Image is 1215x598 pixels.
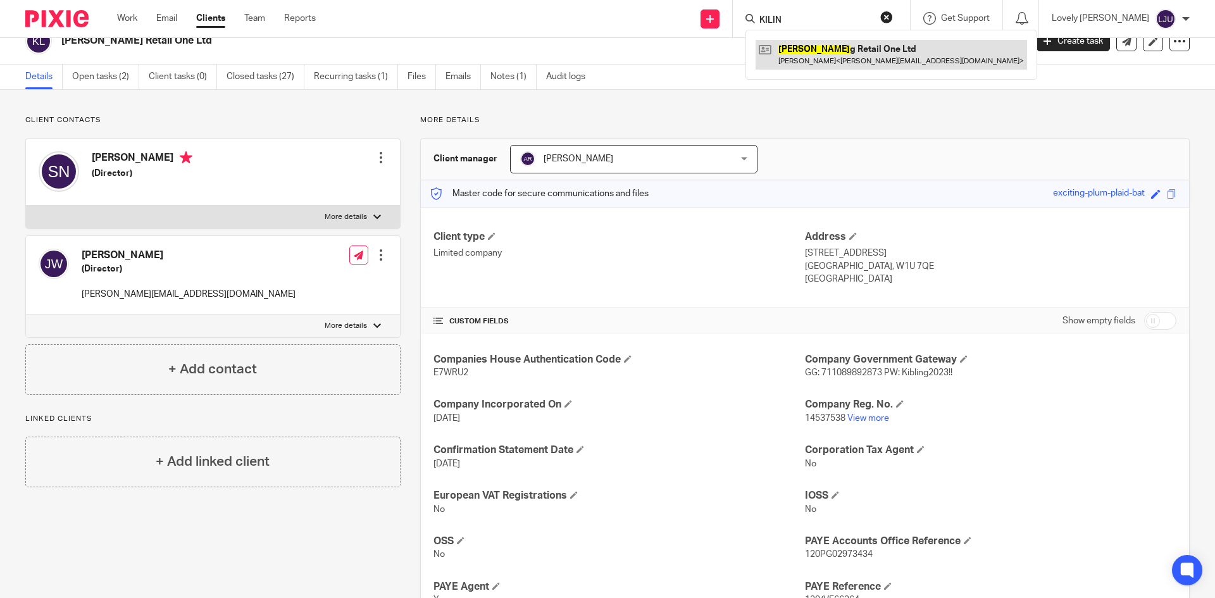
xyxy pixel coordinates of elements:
[847,414,889,423] a: View more
[433,230,805,244] h4: Client type
[433,398,805,411] h4: Company Incorporated On
[196,12,225,25] a: Clients
[433,550,445,559] span: No
[490,65,537,89] a: Notes (1)
[72,65,139,89] a: Open tasks (2)
[433,505,445,514] span: No
[805,260,1176,273] p: [GEOGRAPHIC_DATA], W1U 7QE
[180,151,192,164] i: Primary
[544,154,613,163] span: [PERSON_NAME]
[433,316,805,327] h4: CUSTOM FIELDS
[420,115,1190,125] p: More details
[1062,315,1135,327] label: Show empty fields
[520,151,535,166] img: svg%3E
[433,489,805,502] h4: European VAT Registrations
[82,263,296,275] h5: (Director)
[314,65,398,89] a: Recurring tasks (1)
[805,398,1176,411] h4: Company Reg. No.
[433,153,497,165] h3: Client manager
[25,28,52,54] img: svg%3E
[805,444,1176,457] h4: Corporation Tax Agent
[433,353,805,366] h4: Companies House Authentication Code
[25,115,401,125] p: Client contacts
[244,12,265,25] a: Team
[25,414,401,424] p: Linked clients
[805,368,952,377] span: GG: 711089892873 PW: Kibling2023!!
[156,12,177,25] a: Email
[433,414,460,423] span: [DATE]
[805,414,845,423] span: 14537538
[1156,9,1176,29] img: svg%3E
[92,151,192,167] h4: [PERSON_NAME]
[284,12,316,25] a: Reports
[430,187,649,200] p: Master code for secure communications and files
[227,65,304,89] a: Closed tasks (27)
[433,444,805,457] h4: Confirmation Statement Date
[117,12,137,25] a: Work
[758,15,872,27] input: Search
[1037,31,1110,51] a: Create task
[61,34,826,47] h2: [PERSON_NAME] Retail One Ltd
[82,249,296,262] h4: [PERSON_NAME]
[805,353,1176,366] h4: Company Government Gateway
[168,359,257,379] h4: + Add contact
[25,65,63,89] a: Details
[805,505,816,514] span: No
[805,230,1176,244] h4: Address
[546,65,595,89] a: Audit logs
[39,249,69,279] img: svg%3E
[805,550,873,559] span: 120PG02973434
[433,368,468,377] span: E7WRU2
[325,212,367,222] p: More details
[805,459,816,468] span: No
[82,288,296,301] p: [PERSON_NAME][EMAIL_ADDRESS][DOMAIN_NAME]
[156,452,270,471] h4: + Add linked client
[805,580,1176,594] h4: PAYE Reference
[941,14,990,23] span: Get Support
[325,321,367,331] p: More details
[805,489,1176,502] h4: IOSS
[39,151,79,192] img: svg%3E
[445,65,481,89] a: Emails
[805,535,1176,548] h4: PAYE Accounts Office Reference
[1052,12,1149,25] p: Lovely [PERSON_NAME]
[433,535,805,548] h4: OSS
[805,247,1176,259] p: [STREET_ADDRESS]
[1053,187,1145,201] div: exciting-plum-plaid-bat
[408,65,436,89] a: Files
[433,247,805,259] p: Limited company
[25,10,89,27] img: Pixie
[433,580,805,594] h4: PAYE Agent
[433,459,460,468] span: [DATE]
[149,65,217,89] a: Client tasks (0)
[92,167,192,180] h5: (Director)
[805,273,1176,285] p: [GEOGRAPHIC_DATA]
[880,11,893,23] button: Clear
